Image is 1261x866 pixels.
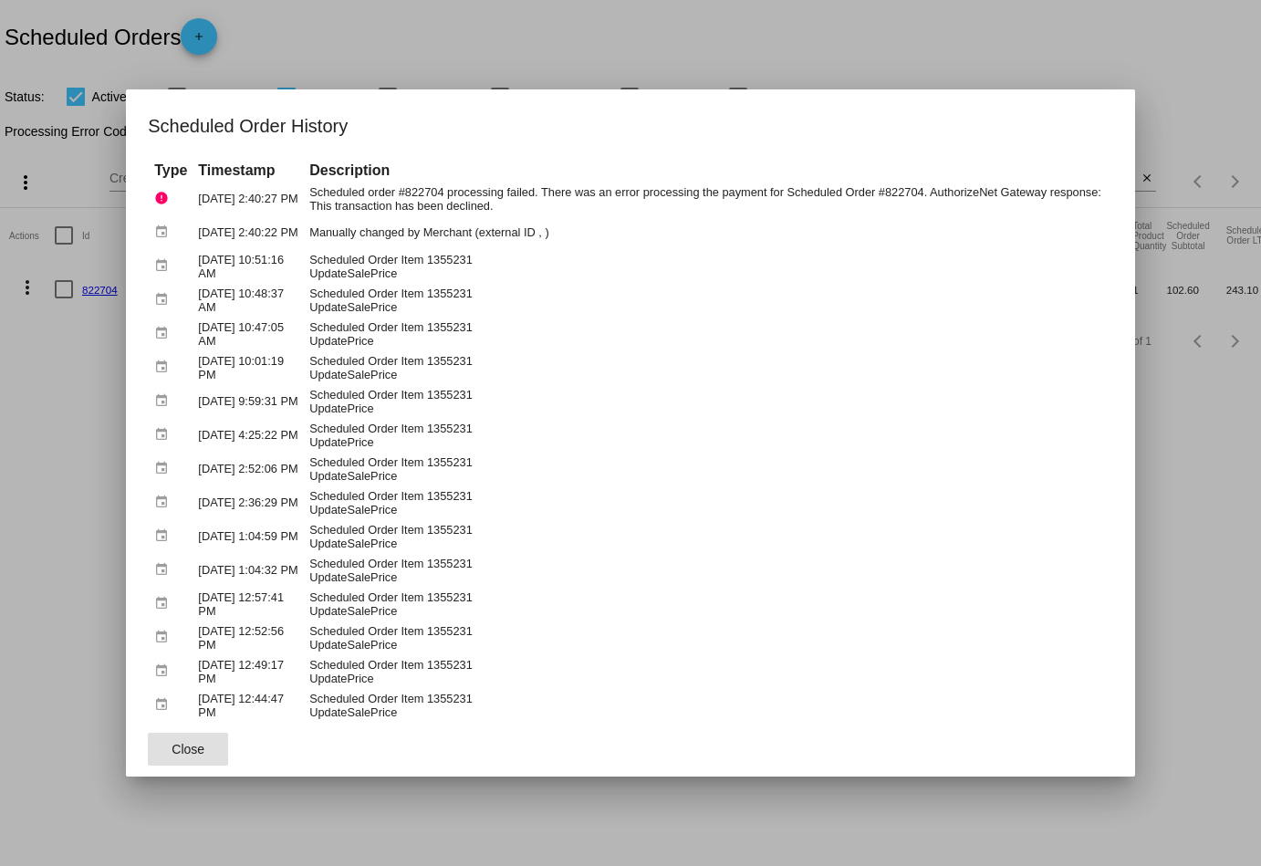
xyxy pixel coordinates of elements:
[154,421,176,449] mat-icon: event
[154,387,176,415] mat-icon: event
[305,351,1111,383] td: Scheduled Order Item 1355231 UpdateSalePrice
[193,453,303,485] td: [DATE] 2:52:06 PM
[154,218,176,246] mat-icon: event
[305,318,1111,350] td: Scheduled Order Item 1355231 UpdatePrice
[305,520,1111,552] td: Scheduled Order Item 1355231 UpdateSalePrice
[305,419,1111,451] td: Scheduled Order Item 1355231 UpdatePrice
[193,554,303,586] td: [DATE] 1:04:32 PM
[148,111,1113,141] h1: Scheduled Order History
[193,689,303,721] td: [DATE] 12:44:47 PM
[172,742,204,756] span: Close
[305,183,1111,214] td: Scheduled order #822704 processing failed. There was an error processing the payment for Schedule...
[193,216,303,248] td: [DATE] 2:40:22 PM
[305,621,1111,653] td: Scheduled Order Item 1355231 UpdateSalePrice
[150,161,192,181] th: Type
[305,689,1111,721] td: Scheduled Order Item 1355231 UpdateSalePrice
[193,183,303,214] td: [DATE] 2:40:27 PM
[193,621,303,653] td: [DATE] 12:52:56 PM
[154,657,176,685] mat-icon: event
[154,252,176,280] mat-icon: event
[154,488,176,516] mat-icon: event
[193,250,303,282] td: [DATE] 10:51:16 AM
[305,284,1111,316] td: Scheduled Order Item 1355231 UpdateSalePrice
[193,318,303,350] td: [DATE] 10:47:05 AM
[154,353,176,381] mat-icon: event
[193,385,303,417] td: [DATE] 9:59:31 PM
[193,520,303,552] td: [DATE] 1:04:59 PM
[305,453,1111,485] td: Scheduled Order Item 1355231 UpdateSalePrice
[154,184,176,213] mat-icon: error
[305,588,1111,620] td: Scheduled Order Item 1355231 UpdateSalePrice
[305,250,1111,282] td: Scheduled Order Item 1355231 UpdateSalePrice
[193,419,303,451] td: [DATE] 4:25:22 PM
[154,590,176,618] mat-icon: event
[193,351,303,383] td: [DATE] 10:01:19 PM
[305,161,1111,181] th: Description
[154,623,176,652] mat-icon: event
[193,284,303,316] td: [DATE] 10:48:37 AM
[305,655,1111,687] td: Scheduled Order Item 1355231 UpdatePrice
[154,522,176,550] mat-icon: event
[193,655,303,687] td: [DATE] 12:49:17 PM
[154,454,176,483] mat-icon: event
[148,733,228,766] button: Close dialog
[305,385,1111,417] td: Scheduled Order Item 1355231 UpdatePrice
[154,319,176,348] mat-icon: event
[154,556,176,584] mat-icon: event
[305,554,1111,586] td: Scheduled Order Item 1355231 UpdateSalePrice
[193,161,303,181] th: Timestamp
[305,486,1111,518] td: Scheduled Order Item 1355231 UpdateSalePrice
[305,216,1111,248] td: Manually changed by Merchant (external ID , )
[154,286,176,314] mat-icon: event
[193,486,303,518] td: [DATE] 2:36:29 PM
[193,588,303,620] td: [DATE] 12:57:41 PM
[154,691,176,719] mat-icon: event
